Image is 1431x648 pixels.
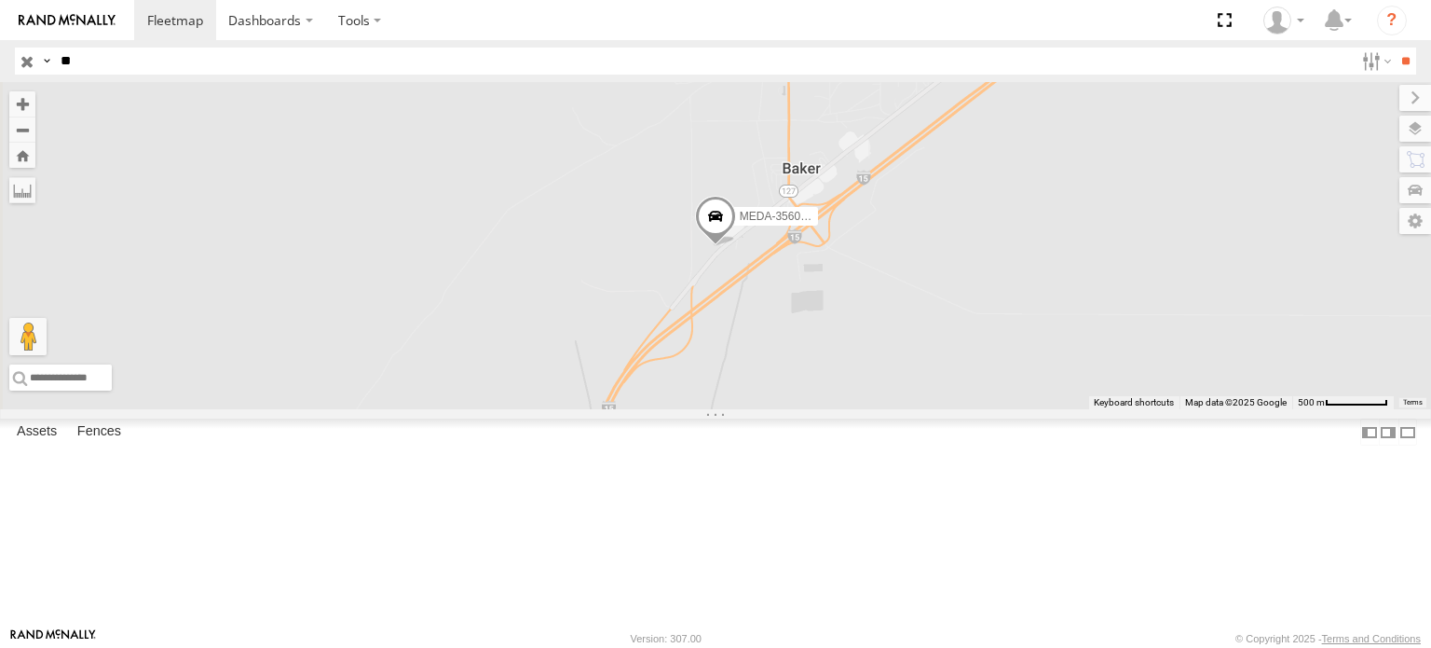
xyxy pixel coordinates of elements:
label: Map Settings [1399,208,1431,234]
span: MEDA-356030-Swing [740,210,847,223]
img: rand-logo.svg [19,14,116,27]
label: Dock Summary Table to the Right [1379,419,1397,446]
a: Visit our Website [10,629,96,648]
label: Dock Summary Table to the Left [1360,419,1379,446]
button: Drag Pegman onto the map to open Street View [9,318,47,355]
div: © Copyright 2025 - [1235,633,1421,644]
label: Search Filter Options [1355,48,1395,75]
label: Fences [68,420,130,446]
span: Map data ©2025 Google [1185,397,1287,407]
label: Search Query [39,48,54,75]
a: Terms (opens in new tab) [1403,399,1423,407]
label: Assets [7,420,66,446]
span: 500 m [1298,397,1325,407]
a: Terms and Conditions [1322,633,1421,644]
label: Measure [9,177,35,203]
button: Map Scale: 500 m per 64 pixels [1292,396,1394,409]
div: Version: 307.00 [631,633,702,644]
button: Keyboard shortcuts [1094,396,1174,409]
button: Zoom Home [9,143,35,168]
div: Jerry Constable [1257,7,1311,34]
label: Hide Summary Table [1398,419,1417,446]
i: ? [1377,6,1407,35]
button: Zoom out [9,117,35,143]
button: Zoom in [9,91,35,117]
